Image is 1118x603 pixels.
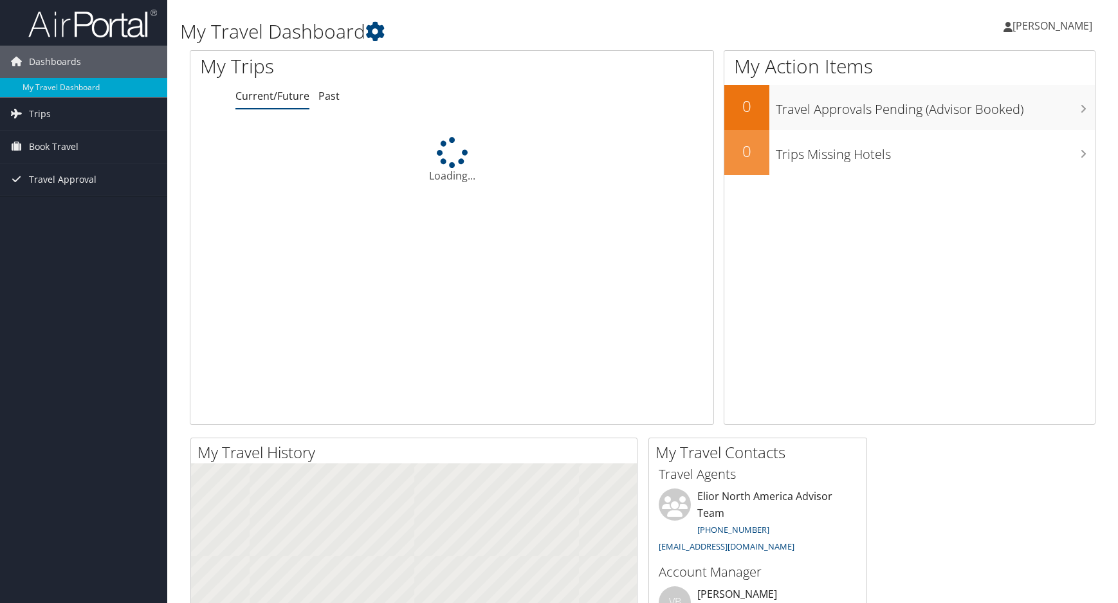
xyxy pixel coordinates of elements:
h2: 0 [724,140,769,162]
span: Dashboards [29,46,81,78]
h1: My Travel Dashboard [180,18,797,45]
h2: 0 [724,95,769,117]
h1: My Action Items [724,53,1095,80]
h2: My Travel History [197,441,637,463]
span: Trips [29,98,51,130]
a: [PERSON_NAME] [1003,6,1105,45]
li: Elior North America Advisor Team [652,488,863,557]
img: airportal-logo.png [28,8,157,39]
div: Loading... [190,137,713,183]
h3: Travel Approvals Pending (Advisor Booked) [776,94,1095,118]
a: 0Trips Missing Hotels [724,130,1095,175]
h3: Account Manager [659,563,857,581]
span: Book Travel [29,131,78,163]
h3: Travel Agents [659,465,857,483]
h2: My Travel Contacts [655,441,866,463]
span: Travel Approval [29,163,96,196]
h1: My Trips [200,53,486,80]
span: [PERSON_NAME] [1013,19,1092,33]
a: [EMAIL_ADDRESS][DOMAIN_NAME] [659,541,794,552]
a: Past [318,89,340,103]
a: 0Travel Approvals Pending (Advisor Booked) [724,85,1095,130]
a: Current/Future [235,89,309,103]
a: [PHONE_NUMBER] [697,524,769,535]
h3: Trips Missing Hotels [776,139,1095,163]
